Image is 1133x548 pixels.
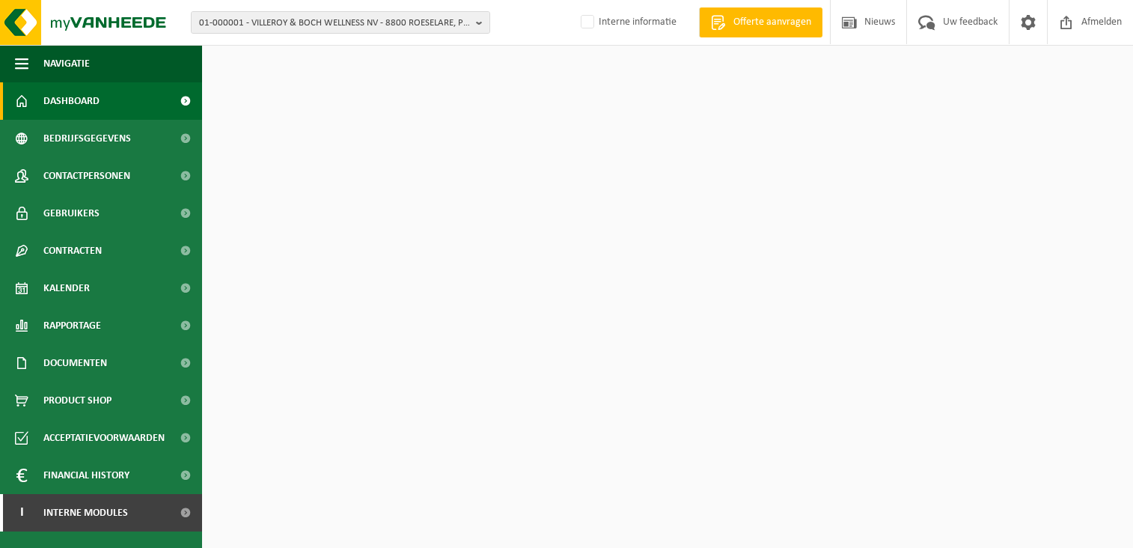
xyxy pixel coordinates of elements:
[43,457,129,494] span: Financial History
[43,45,90,82] span: Navigatie
[43,120,131,157] span: Bedrijfsgegevens
[15,494,28,532] span: I
[43,494,128,532] span: Interne modules
[43,195,100,232] span: Gebruikers
[191,11,490,34] button: 01-000001 - VILLEROY & BOCH WELLNESS NV - 8800 ROESELARE, POPULIERSTRAAT 1
[43,157,130,195] span: Contactpersonen
[199,12,470,34] span: 01-000001 - VILLEROY & BOCH WELLNESS NV - 8800 ROESELARE, POPULIERSTRAAT 1
[43,419,165,457] span: Acceptatievoorwaarden
[43,382,112,419] span: Product Shop
[699,7,822,37] a: Offerte aanvragen
[43,344,107,382] span: Documenten
[578,11,677,34] label: Interne informatie
[730,15,815,30] span: Offerte aanvragen
[43,307,101,344] span: Rapportage
[43,82,100,120] span: Dashboard
[43,270,90,307] span: Kalender
[43,232,102,270] span: Contracten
